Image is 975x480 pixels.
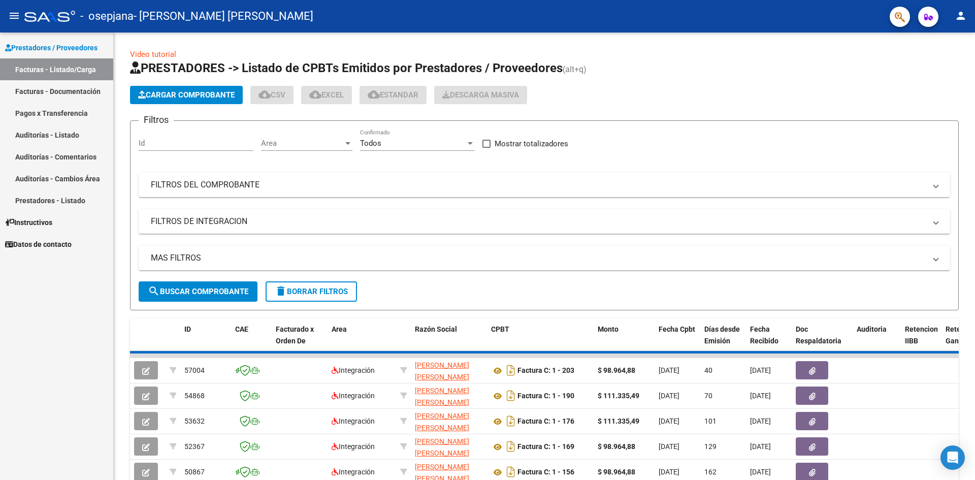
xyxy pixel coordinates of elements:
[598,417,639,425] strong: $ 111.335,49
[750,468,771,476] span: [DATE]
[659,392,679,400] span: [DATE]
[328,318,396,363] datatable-header-cell: Area
[704,468,717,476] span: 162
[563,65,587,74] span: (alt+q)
[415,410,483,432] div: 27220830352
[750,366,771,374] span: [DATE]
[258,88,271,101] mat-icon: cloud_download
[332,417,375,425] span: Integración
[940,445,965,470] div: Open Intercom Messenger
[151,252,926,264] mat-panel-title: MAS FILTROS
[704,366,712,374] span: 40
[796,325,841,345] span: Doc Respaldatoria
[704,392,712,400] span: 70
[261,139,343,148] span: Area
[235,325,248,333] span: CAE
[332,325,347,333] span: Area
[704,325,740,345] span: Días desde Emisión
[411,318,487,363] datatable-header-cell: Razón Social
[434,86,527,104] button: Descarga Masiva
[517,418,574,426] strong: Factura C: 1 - 176
[504,388,517,404] i: Descargar documento
[659,442,679,451] span: [DATE]
[853,318,901,363] datatable-header-cell: Auditoria
[750,325,778,345] span: Fecha Recibido
[368,88,380,101] mat-icon: cloud_download
[5,217,52,228] span: Instructivos
[180,318,231,363] datatable-header-cell: ID
[332,366,375,374] span: Integración
[184,442,205,451] span: 52367
[415,436,483,457] div: 27220830352
[332,392,375,400] span: Integración
[332,442,375,451] span: Integración
[746,318,792,363] datatable-header-cell: Fecha Recibido
[598,468,635,476] strong: $ 98.964,88
[659,325,695,333] span: Fecha Cpbt
[504,438,517,455] i: Descargar documento
[598,325,619,333] span: Monto
[130,50,176,59] a: Video tutorial
[139,281,257,302] button: Buscar Comprobante
[272,318,328,363] datatable-header-cell: Facturado x Orden De
[792,318,853,363] datatable-header-cell: Doc Respaldatoria
[659,417,679,425] span: [DATE]
[360,139,381,148] span: Todos
[130,86,243,104] button: Cargar Comprobante
[517,392,574,400] strong: Factura C: 1 - 190
[517,443,574,451] strong: Factura C: 1 - 169
[184,366,205,374] span: 57004
[184,468,205,476] span: 50867
[415,437,469,457] span: [PERSON_NAME] [PERSON_NAME]
[857,325,887,333] span: Auditoria
[184,325,191,333] span: ID
[415,360,483,381] div: 27220830352
[8,10,20,22] mat-icon: menu
[517,367,574,375] strong: Factura C: 1 - 203
[659,468,679,476] span: [DATE]
[360,86,427,104] button: Estandar
[750,442,771,451] span: [DATE]
[415,361,469,381] span: [PERSON_NAME] [PERSON_NAME]
[517,468,574,476] strong: Factura C: 1 - 156
[258,90,285,100] span: CSV
[5,42,97,53] span: Prestadores / Proveedores
[275,285,287,297] mat-icon: delete
[598,366,635,374] strong: $ 98.964,88
[151,179,926,190] mat-panel-title: FILTROS DEL COMPROBANTE
[130,61,563,75] span: PRESTADORES -> Listado de CPBTs Emitidos por Prestadores / Proveedores
[5,239,72,250] span: Datos de contacto
[594,318,655,363] datatable-header-cell: Monto
[139,173,950,197] mat-expansion-panel-header: FILTROS DEL COMPROBANTE
[148,285,160,297] mat-icon: search
[491,325,509,333] span: CPBT
[704,442,717,451] span: 129
[332,468,375,476] span: Integración
[704,417,717,425] span: 101
[184,392,205,400] span: 54868
[598,442,635,451] strong: $ 98.964,88
[151,216,926,227] mat-panel-title: FILTROS DE INTEGRACION
[655,318,700,363] datatable-header-cell: Fecha Cpbt
[415,325,457,333] span: Razón Social
[504,362,517,378] i: Descargar documento
[750,392,771,400] span: [DATE]
[598,392,639,400] strong: $ 111.335,49
[138,90,235,100] span: Cargar Comprobante
[231,318,272,363] datatable-header-cell: CAE
[495,138,568,150] span: Mostrar totalizadores
[266,281,357,302] button: Borrar Filtros
[442,90,519,100] span: Descarga Masiva
[415,385,483,406] div: 27220830352
[139,246,950,270] mat-expansion-panel-header: MAS FILTROS
[700,318,746,363] datatable-header-cell: Días desde Emisión
[415,412,469,432] span: [PERSON_NAME] [PERSON_NAME]
[250,86,294,104] button: CSV
[184,417,205,425] span: 53632
[487,318,594,363] datatable-header-cell: CPBT
[415,387,469,406] span: [PERSON_NAME] [PERSON_NAME]
[80,5,134,27] span: - osepjana
[309,90,344,100] span: EXCEL
[275,287,348,296] span: Borrar Filtros
[139,209,950,234] mat-expansion-panel-header: FILTROS DE INTEGRACION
